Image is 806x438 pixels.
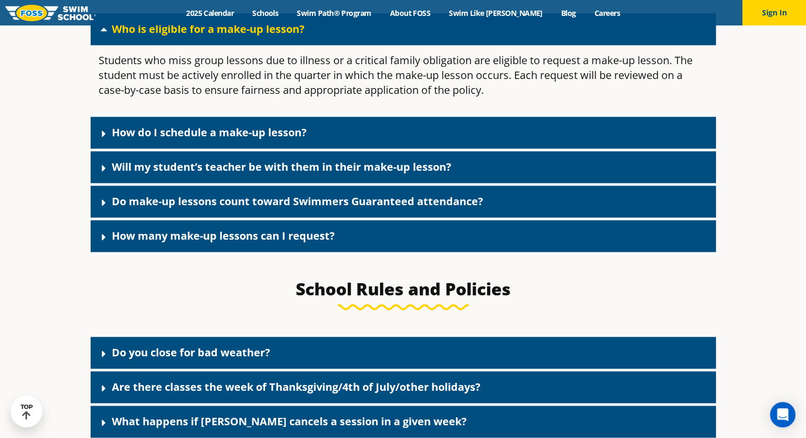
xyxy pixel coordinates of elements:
a: Do you close for bad weather? [112,345,270,360]
a: Careers [585,8,629,18]
a: Are there classes the week of Thanksgiving/4th of July/other holidays? [112,380,481,394]
div: Will my student’s teacher be with them in their make-up lesson? [91,151,716,183]
a: How do I schedule a make-up lesson? [112,125,307,139]
div: How do I schedule a make-up lesson? [91,117,716,148]
a: Schools [243,8,288,18]
div: Open Intercom Messenger [770,402,795,427]
a: What happens if [PERSON_NAME] cancels a session in a given week? [112,414,467,428]
a: Do make-up lessons count toward Swimmers Guaranteed attendance? [112,194,483,208]
a: Blog [552,8,585,18]
a: Swim Path® Program [288,8,380,18]
a: Swim Like [PERSON_NAME] [440,8,552,18]
img: FOSS Swim School Logo [5,5,96,21]
div: TOP [21,404,33,420]
a: Will my student’s teacher be with them in their make-up lesson? [112,160,451,174]
div: Are there classes the week of Thanksgiving/4th of July/other holidays? [91,371,716,403]
a: About FOSS [380,8,440,18]
div: What happens if [PERSON_NAME] cancels a session in a given week? [91,406,716,437]
div: Who is eligible for a make-up lesson? [91,13,716,45]
div: Do make-up lessons count toward Swimmers Guaranteed attendance? [91,186,716,217]
div: Do you close for bad weather? [91,337,716,369]
h3: School Rules and Policies [153,278,653,300]
div: How many make-up lessons can I request? [91,220,716,252]
a: Who is eligible for a make-up lesson? [112,22,305,36]
p: Students who miss group lessons due to illness or a critical family obligation are eligible to re... [99,53,708,98]
div: Who is eligible for a make-up lesson? [91,45,716,114]
a: How many make-up lessons can I request? [112,229,335,243]
a: 2025 Calendar [177,8,243,18]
